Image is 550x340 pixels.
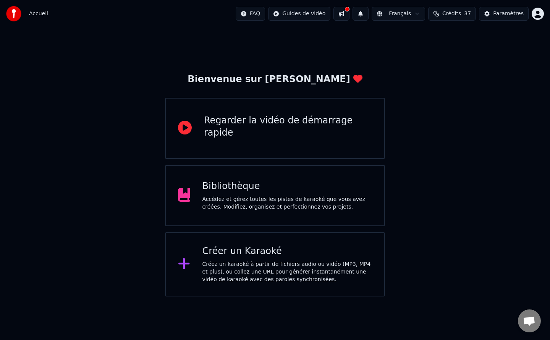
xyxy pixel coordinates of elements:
nav: breadcrumb [29,10,48,18]
div: Accédez et gérez toutes les pistes de karaoké que vous avez créées. Modifiez, organisez et perfec... [202,196,372,211]
button: FAQ [236,7,265,21]
div: Créez un karaoké à partir de fichiers audio ou vidéo (MP3, MP4 et plus), ou collez une URL pour g... [202,261,372,283]
button: Paramètres [479,7,529,21]
div: Bibliothèque [202,180,372,193]
span: Accueil [29,10,48,18]
img: youka [6,6,21,21]
button: Guides de vidéo [268,7,330,21]
div: Paramètres [493,10,524,18]
span: 37 [464,10,471,18]
div: Bienvenue sur [PERSON_NAME] [188,73,362,86]
button: Crédits37 [428,7,476,21]
div: Créer un Karaoké [202,245,372,257]
div: Regarder la vidéo de démarrage rapide [204,115,372,139]
span: Crédits [442,10,461,18]
div: Ouvrir le chat [518,309,541,332]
